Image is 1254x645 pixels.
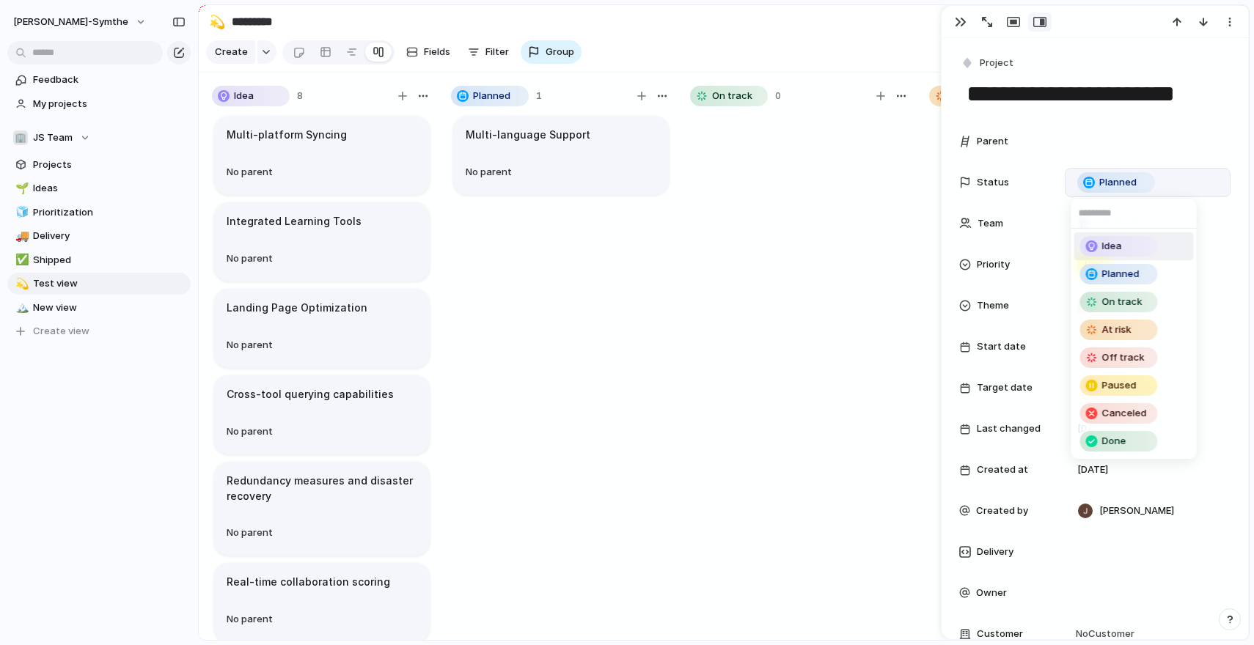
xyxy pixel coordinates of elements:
span: Idea [1102,239,1122,254]
span: On track [1102,295,1143,309]
span: Done [1102,434,1126,449]
span: Paused [1102,378,1137,393]
span: Off track [1102,350,1145,365]
span: Planned [1102,267,1140,281]
span: At risk [1102,322,1132,337]
span: Canceled [1102,406,1147,421]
